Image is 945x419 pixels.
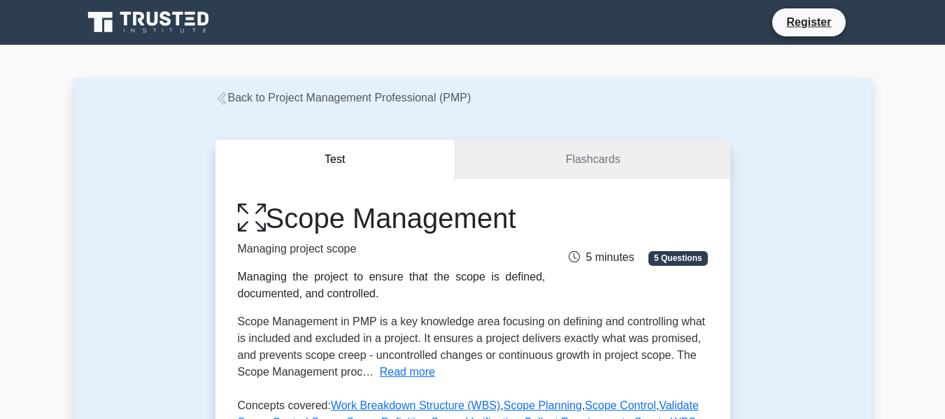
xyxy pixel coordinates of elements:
button: Read more [380,364,435,381]
div: Managing the project to ensure that the scope is defined, documented, and controlled. [238,269,546,302]
span: 5 minutes [569,251,634,263]
a: Register [778,13,839,31]
p: Managing project scope [238,241,546,257]
a: Work Breakdown Structure (WBS) [331,399,500,411]
h1: Scope Management [238,201,546,235]
button: Test [215,140,456,180]
a: Flashcards [455,140,730,180]
span: Scope Management in PMP is a key knowledge area focusing on defining and controlling what is incl... [238,315,706,378]
a: Back to Project Management Professional (PMP) [215,92,471,104]
a: Scope Planning [504,399,582,411]
span: 5 Questions [648,251,707,265]
a: Scope Control [585,399,655,411]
